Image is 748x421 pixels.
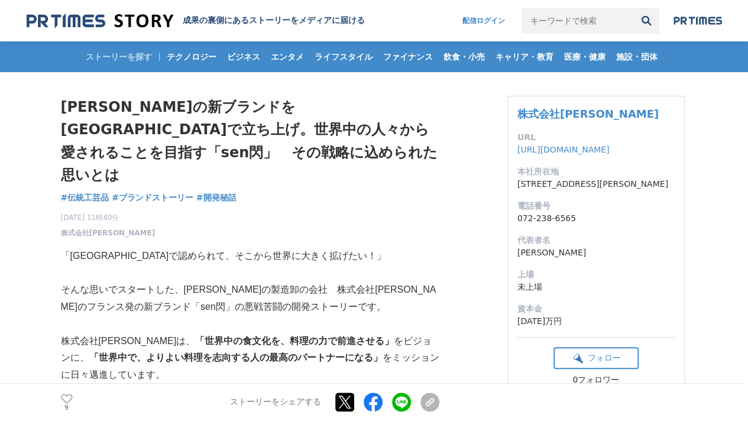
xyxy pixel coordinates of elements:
a: 成果の裏側にあるストーリーをメディアに届ける 成果の裏側にあるストーリーをメディアに届ける [27,13,365,29]
span: 施設・団体 [611,51,662,62]
dt: 電話番号 [517,200,675,212]
button: フォロー [553,347,639,369]
dt: 代表者名 [517,234,675,247]
a: 株式会社[PERSON_NAME] [517,108,659,120]
strong: 「世界中で、よりよい料理を志向する人の最高のパートナーになる」 [89,352,383,362]
a: 配信ログイン [451,8,517,34]
p: 9 [61,405,73,411]
dt: URL [517,131,675,144]
a: 医療・健康 [559,41,610,72]
a: 株式会社[PERSON_NAME] [61,228,156,238]
h2: 成果の裏側にあるストーリーをメディアに届ける [183,15,365,26]
h1: [PERSON_NAME]の新ブランドを[GEOGRAPHIC_DATA]で立ち上げ。世界中の人々から愛されることを目指す「sen閃」 その戦略に込められた思いとは [61,96,439,187]
dd: [DATE]万円 [517,315,675,328]
a: テクノロジー [162,41,221,72]
a: 飲食・小売 [439,41,490,72]
strong: 「世界中の食文化を、料理の力で前進させる」 [195,336,394,346]
dt: 資本金 [517,303,675,315]
dd: [PERSON_NAME] [517,247,675,259]
img: prtimes [673,16,722,25]
a: [URL][DOMAIN_NAME] [517,145,610,154]
span: テクノロジー [162,51,221,62]
a: キャリア・教育 [491,41,558,72]
input: キーワードで検索 [522,8,633,34]
a: エンタメ [266,41,309,72]
dt: 本社所在地 [517,166,675,178]
span: 飲食・小売 [439,51,490,62]
a: 施設・団体 [611,41,662,72]
span: ビジネス [222,51,265,62]
span: [DATE] 11時40分 [61,212,156,223]
span: 医療・健康 [559,51,610,62]
a: ビジネス [222,41,265,72]
p: 「[GEOGRAPHIC_DATA]で認められて、そこから世界に大きく拡げたい！」 [61,248,439,265]
span: #開発秘話 [196,192,237,203]
dd: 072-238-6565 [517,212,675,225]
img: 成果の裏側にあるストーリーをメディアに届ける [27,13,173,29]
a: #開発秘話 [196,192,237,204]
span: #ブランドストーリー [112,192,193,203]
dd: [STREET_ADDRESS][PERSON_NAME] [517,178,675,190]
dt: 上場 [517,268,675,281]
p: そんな思いでスタートした、[PERSON_NAME]の製造卸の会社 株式会社[PERSON_NAME]のフランス発の新ブランド「sen閃」の悪戦苦闘の開発ストーリーです。 [61,281,439,316]
dd: 未上場 [517,281,675,293]
a: ファイナンス [378,41,438,72]
a: #伝統工芸品 [61,192,109,204]
span: キャリア・教育 [491,51,558,62]
p: 株式会社[PERSON_NAME]は、 をビジョンに、 をミッションに日々邁進しています。 [61,333,439,384]
button: 検索 [633,8,659,34]
a: ライフスタイル [310,41,377,72]
div: 0フォロワー [553,375,639,386]
span: ファイナンス [378,51,438,62]
span: #伝統工芸品 [61,192,109,203]
span: エンタメ [266,51,309,62]
p: ストーリーをシェアする [230,397,321,408]
a: #ブランドストーリー [112,192,193,204]
span: ライフスタイル [310,51,377,62]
